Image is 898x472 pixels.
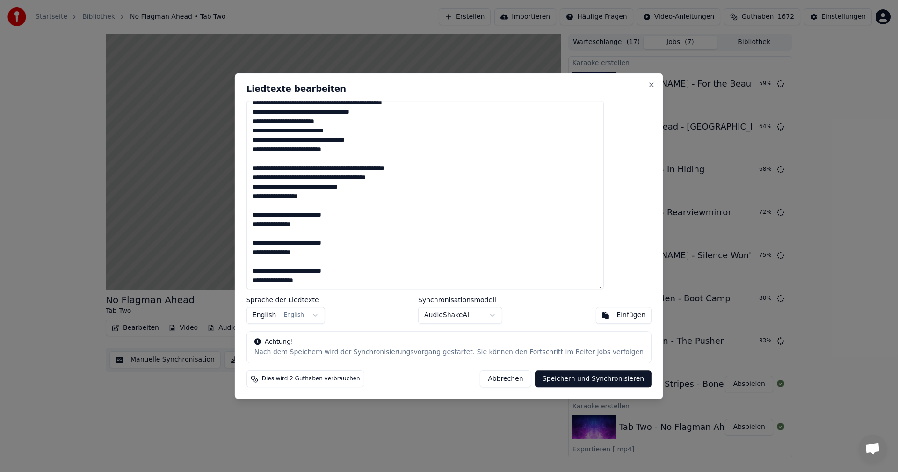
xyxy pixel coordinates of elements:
[595,307,652,324] button: Einfügen
[535,370,652,387] button: Speichern und Synchronisieren
[246,297,325,303] label: Sprache der Liedtexte
[480,370,531,387] button: Abbrechen
[262,375,360,383] span: Dies wird 2 Guthaben verbrauchen
[254,337,644,347] div: Achtung!
[616,311,645,320] div: Einfügen
[418,297,502,303] label: Synchronisationsmodell
[246,85,652,93] h2: Liedtexte bearbeiten
[254,348,644,357] div: Nach dem Speichern wird der Synchronisierungsvorgang gestartet. Sie können den Fortschritt im Rei...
